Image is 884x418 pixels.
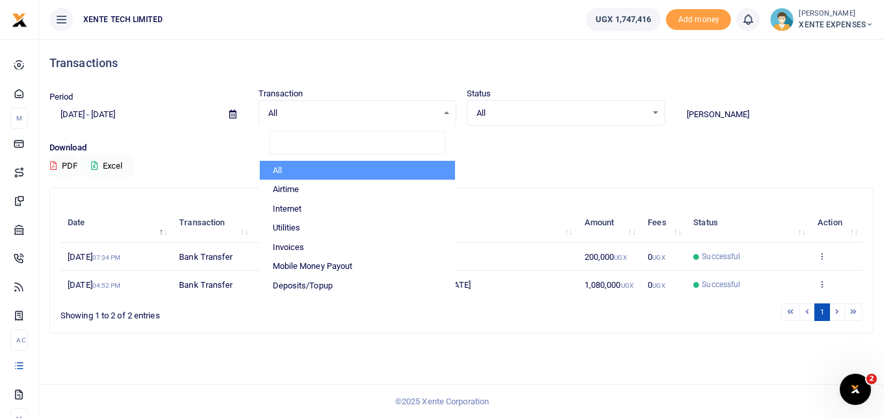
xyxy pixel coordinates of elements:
li: Deposits/Topup [260,276,456,296]
a: logo-small logo-large logo-large [12,14,27,24]
span: 0 [648,252,665,262]
iframe: Intercom live chat [840,374,871,405]
th: Date: activate to sort column descending [61,202,172,243]
li: Internet [260,199,456,219]
a: profile-user [PERSON_NAME] XENTE EXPENSES [770,8,874,31]
li: All [260,161,456,180]
li: Invoices [260,238,456,257]
img: profile-user [770,8,794,31]
span: 200,000 [585,252,627,262]
button: Excel [80,155,133,177]
th: Name: activate to sort column ascending [253,202,331,243]
th: Action: activate to sort column ascending [810,202,863,243]
small: 07:34 PM [92,254,121,261]
span: Add money [666,9,731,31]
th: Memo: activate to sort column ascending [413,202,577,243]
span: UGX 1,747,416 [596,13,651,26]
button: PDF [49,155,78,177]
span: Successful [702,279,740,290]
input: select period [49,104,219,126]
li: Toup your wallet [666,9,731,31]
span: Successful [702,251,740,262]
a: 1 [814,303,830,321]
li: Ac [10,329,28,351]
small: UGX [652,254,665,261]
span: 1,080,000 [585,280,633,290]
span: XENTE EXPENSES [799,19,874,31]
div: Showing 1 to 2 of 2 entries [61,302,389,322]
small: 04:52 PM [92,282,121,289]
span: All [477,107,646,120]
th: Fees: activate to sort column ascending [641,202,686,243]
a: Add money [666,14,731,23]
small: [PERSON_NAME] [799,8,874,20]
span: All [268,107,438,120]
li: Utilities [260,218,456,238]
span: [DATE] [68,252,120,262]
span: Bank Transfer [179,252,232,262]
span: 0 [648,280,665,290]
h4: Transactions [49,56,874,70]
label: Period [49,91,74,104]
span: XENTE TECH LIMITED [78,14,168,25]
span: Bank Transfer [179,280,232,290]
small: UGX [652,282,665,289]
li: M [10,107,28,129]
th: Transaction: activate to sort column ascending [172,202,253,243]
input: Search [676,104,874,126]
small: UGX [621,282,633,289]
span: 2 [866,374,877,384]
li: Airtime [260,180,456,199]
small: UGX [614,254,626,261]
th: Amount: activate to sort column ascending [577,202,641,243]
span: [DATE] [68,280,120,290]
img: logo-small [12,12,27,28]
a: UGX 1,747,416 [586,8,661,31]
label: Status [467,87,491,100]
th: Status: activate to sort column ascending [686,202,810,243]
li: Mobile Money Payout [260,257,456,276]
label: Transaction [258,87,303,100]
p: Download [49,141,874,155]
li: Wallet ballance [581,8,666,31]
